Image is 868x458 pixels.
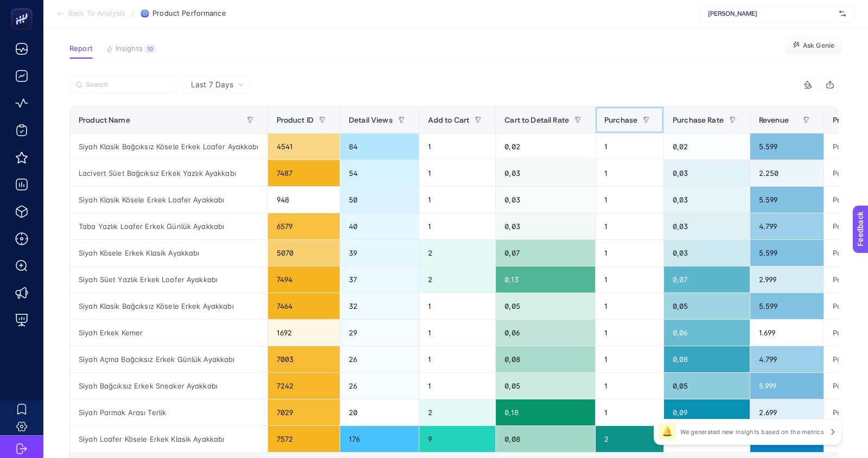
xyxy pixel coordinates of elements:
div: 0,07 [664,266,750,292]
span: Add to Cart [428,116,470,124]
div: Siyah Klasik Bağcıksız Kösele Erkek Ayakkabı [70,293,267,319]
div: 7242 [268,373,340,399]
span: Last 7 Days [191,79,233,90]
div: 5070 [268,240,340,266]
div: Siyah Loafer Kösele Erkek Klasik Ayakkabı [70,426,267,452]
div: 0,02 [664,133,750,160]
div: 0,18 [496,399,595,425]
div: 7464 [268,293,340,319]
div: 948 [268,187,340,213]
div: Siyah Klasik Kösele Erkek Loafer Ayakkabı [70,187,267,213]
div: 1 [596,293,663,319]
div: 39 [340,240,419,266]
div: Taba Yazlık Loafer Erkek Günlük Ayakkabı [70,213,267,239]
div: 0,03 [664,187,750,213]
span: Insights [116,44,143,53]
span: [PERSON_NAME] [708,9,835,18]
div: Siyah Süet Yazlık Erkek Loafer Ayakkabı [70,266,267,292]
div: 7487 [268,160,340,186]
div: 7572 [268,426,340,452]
div: 0,05 [496,293,595,319]
div: 0,03 [496,187,595,213]
div: 10 [145,44,156,53]
span: / [132,9,135,17]
p: We generated new insights based on the metrics [680,428,824,436]
div: Siyah Açma Bağcıksız Erkek Günlük Ayakkabı [70,346,267,372]
div: 54 [340,160,419,186]
span: Feedback [7,3,41,12]
div: 1 [596,373,663,399]
span: Report [69,44,93,53]
div: 26 [340,346,419,372]
div: 7003 [268,346,340,372]
div: 1 [596,240,663,266]
div: Siyah Parmak Arası Terlik [70,399,267,425]
div: 2 [596,426,663,452]
div: 0,03 [496,213,595,239]
div: 0,08 [664,346,750,372]
div: 9 [419,426,496,452]
div: 4.799 [750,213,824,239]
div: 0,09 [664,399,750,425]
div: 0,03 [496,160,595,186]
div: 176 [340,426,419,452]
div: 2 [419,399,496,425]
span: Detail Views [349,116,393,124]
div: 1 [596,266,663,292]
div: 50 [340,187,419,213]
img: svg%3e [839,8,846,19]
div: 0,05 [496,373,595,399]
div: 1 [596,399,663,425]
div: 0,02 [496,133,595,160]
div: 0,08 [496,426,595,452]
div: 4541 [268,133,340,160]
div: 1 [419,160,496,186]
div: 84 [340,133,419,160]
div: 2.250 [750,160,824,186]
div: 1 [596,133,663,160]
div: 0,13 [496,266,595,292]
span: Purchase [604,116,637,124]
div: 4.799 [750,346,824,372]
div: Siyah Bağcıksız Erkek Sneaker Ayakkabı [70,373,267,399]
div: 7029 [268,399,340,425]
div: 0,03 [664,240,750,266]
div: Siyah Kösele Erkek Klasik Ayakkabı [70,240,267,266]
div: 20 [340,399,419,425]
div: 1 [596,320,663,346]
div: 1 [419,187,496,213]
button: Ask Genie [785,37,842,54]
div: 0,06 [664,320,750,346]
div: Siyah Klasik Bağcıksız Kösele Erkek Loafer Ayakkabı [70,133,267,160]
div: 0,03 [664,160,750,186]
div: 0,05 [664,373,750,399]
span: Cart to Detail Rate [505,116,569,124]
span: Purchase Rate [673,116,724,124]
div: 1 [596,346,663,372]
div: Siyah Erkek Kemer [70,320,267,346]
div: 1.699 [750,320,824,346]
div: 6579 [268,213,340,239]
div: 🔔 [659,423,676,441]
div: 32 [340,293,419,319]
div: 1 [419,213,496,239]
div: 1 [596,160,663,186]
div: 2.699 [750,399,824,425]
div: 2.999 [750,266,824,292]
div: 1 [419,293,496,319]
div: 5.599 [750,293,824,319]
div: 37 [340,266,419,292]
div: 1 [596,213,663,239]
div: 1 [596,187,663,213]
span: Ask Genie [803,41,834,50]
div: 0,08 [496,346,595,372]
div: 2 [419,266,496,292]
div: 1 [419,320,496,346]
div: 29 [340,320,419,346]
div: 1 [419,373,496,399]
span: Back To Analysis [68,9,125,18]
span: Revenue [759,116,789,124]
span: Product Performance [152,9,226,18]
div: 5.599 [750,240,824,266]
span: Product Name [79,116,130,124]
